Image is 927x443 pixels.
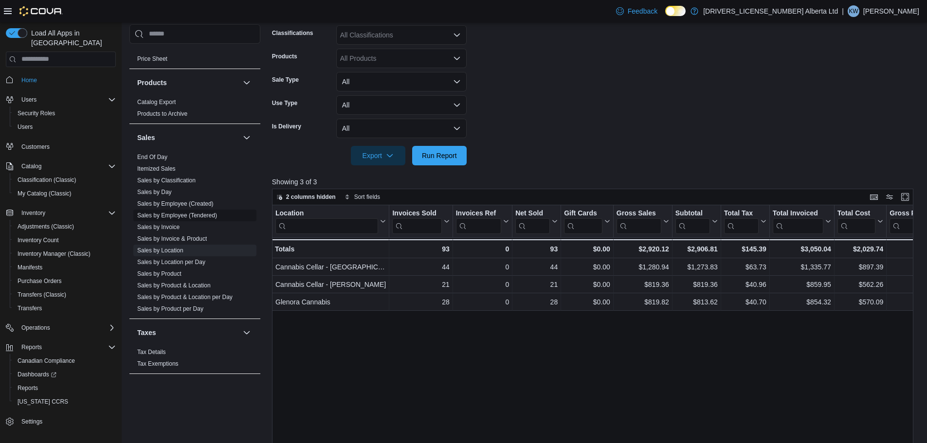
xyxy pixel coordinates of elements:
div: Net Sold [515,209,550,218]
button: Subtotal [675,209,718,233]
span: Operations [18,322,116,334]
button: Total Cost [837,209,883,233]
div: Total Cost [837,209,875,233]
div: Kelli White [848,5,859,17]
span: Users [18,94,116,106]
span: Load All Apps in [GEOGRAPHIC_DATA] [27,28,116,48]
button: Reports [2,340,120,354]
div: $40.70 [724,296,766,308]
div: Totals [275,243,386,255]
button: Security Roles [10,106,120,120]
div: Cannabis Cellar - [PERSON_NAME] [275,279,386,290]
span: End Of Day [137,153,167,161]
a: Purchase Orders [14,275,66,287]
button: Open list of options [453,31,461,39]
span: Reports [14,382,116,394]
span: 2 columns hidden [286,193,336,201]
button: Taxes [137,328,239,337]
a: Sales by Classification [137,177,196,184]
span: Users [14,121,116,133]
a: Sales by Product & Location per Day [137,294,233,301]
a: Customers [18,141,54,153]
div: 21 [515,279,558,290]
a: Transfers [14,302,46,314]
button: Run Report [412,146,467,165]
a: Manifests [14,262,46,273]
button: Total Invoiced [773,209,831,233]
span: My Catalog (Classic) [18,190,72,197]
button: Invoices Sold [392,209,449,233]
span: Adjustments (Classic) [14,221,116,232]
button: Sort fields [341,191,384,203]
div: $3,050.04 [773,243,831,255]
h3: Taxes [137,328,156,337]
div: Location [275,209,378,218]
button: Net Sold [515,209,558,233]
button: Gross Sales [617,209,669,233]
a: Canadian Compliance [14,355,79,367]
div: Glenora Cannabis [275,296,386,308]
button: Location [275,209,386,233]
a: Catalog Export [137,99,176,106]
span: Sales by Employee (Created) [137,200,214,208]
div: $1,280.94 [617,261,669,273]
span: Home [21,76,37,84]
button: Reports [18,341,46,353]
span: Sales by Invoice & Product [137,235,207,243]
a: Classification (Classic) [14,174,80,186]
span: Inventory Manager (Classic) [14,248,116,260]
div: Invoices Ref [455,209,501,218]
label: Is Delivery [272,123,301,130]
div: Total Invoiced [773,209,823,218]
input: Dark Mode [665,6,686,16]
a: Settings [18,416,46,427]
a: Inventory Manager (Classic) [14,248,94,260]
div: 28 [515,296,558,308]
button: [US_STATE] CCRS [10,395,120,408]
h3: Sales [137,133,155,142]
button: Gift Cards [564,209,610,233]
button: 2 columns hidden [273,191,340,203]
div: $40.96 [724,279,766,290]
div: Total Cost [837,209,875,218]
button: Catalog [18,160,45,172]
h3: Products [137,78,167,88]
div: Net Sold [515,209,550,233]
div: $562.26 [837,279,883,290]
button: Operations [2,321,120,335]
a: Sales by Invoice [137,224,180,230]
button: Invoices Ref [455,209,509,233]
span: Price Sheet [137,55,167,63]
button: Display options [884,191,895,203]
a: Price Sheet [137,55,167,62]
label: Classifications [272,29,313,37]
a: Transfers (Classic) [14,289,70,301]
a: Sales by Location per Day [137,259,205,266]
div: $0.00 [564,261,610,273]
span: Manifests [14,262,116,273]
button: Classification (Classic) [10,173,120,187]
span: Inventory Manager (Classic) [18,250,91,258]
span: Sales by Product per Day [137,305,203,313]
div: $0.00 [564,279,610,290]
div: 0 [455,243,509,255]
div: Subtotal [675,209,710,218]
div: $854.32 [773,296,831,308]
span: Tax Exemptions [137,360,179,368]
span: Reports [21,343,42,351]
div: $859.95 [773,279,831,290]
span: Users [18,123,33,131]
div: Gift Cards [564,209,602,218]
span: Dashboards [18,371,56,378]
button: Keyboard shortcuts [868,191,880,203]
button: My Catalog (Classic) [10,187,120,200]
span: Dashboards [14,369,116,380]
span: Inventory Count [18,236,59,244]
div: $1,273.83 [675,261,718,273]
button: Total Tax [724,209,766,233]
span: Inventory Count [14,234,116,246]
span: Classification (Classic) [18,176,76,184]
button: Adjustments (Classic) [10,220,120,233]
button: Canadian Compliance [10,354,120,368]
